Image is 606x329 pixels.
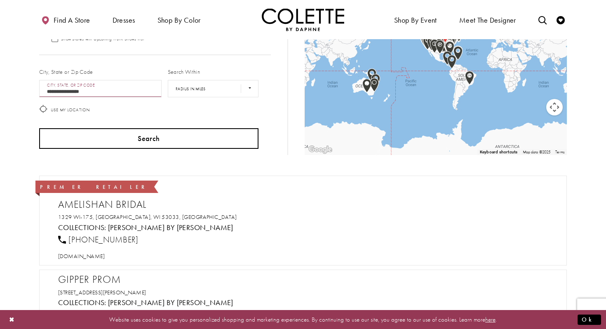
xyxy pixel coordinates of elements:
a: Opens in new tab [58,289,146,296]
span: Map data ©2025 [523,149,551,155]
span: [DOMAIN_NAME] [58,252,105,260]
h2: Amelishan Bridal [58,198,556,211]
a: [PHONE_NUMBER] [58,234,139,245]
p: Website uses cookies to give you personalized shopping and marketing experiences. By continuing t... [59,314,547,325]
span: [PHONE_NUMBER] [68,234,138,245]
button: Map camera controls [546,99,563,115]
a: Open this area in Google Maps (opens a new window) [307,144,334,155]
a: Find a store [39,8,92,31]
span: Shop By Event [394,16,437,24]
img: Colette by Daphne [262,8,344,31]
span: Find a store [54,16,90,24]
select: Radius In Miles [168,80,258,97]
span: Shop By Event [392,8,439,31]
h2: Gipper Prom [58,273,556,286]
button: Submit Dialog [578,314,601,324]
a: Opens in new tab [58,213,237,221]
span: Collections: [58,298,106,307]
a: Check Wishlist [554,8,567,31]
a: Meet the designer [457,8,518,31]
span: Shop by color [157,16,201,24]
a: Visit Colette by Daphne page - Opens in new tab [108,223,233,232]
span: Dresses [110,8,137,31]
span: Shop by color [155,8,203,31]
a: Visit Colette by Daphne page - Opens in new tab [108,298,233,307]
span: Collections: [58,223,106,232]
a: here [485,315,496,323]
a: Terms (opens in new tab) [555,149,564,155]
a: Toggle search [536,8,549,31]
a: Opens in new tab [58,252,105,260]
label: City, State or Zip Code [39,68,93,76]
button: Close Dialog [5,312,19,327]
label: Search Within [168,68,200,76]
span: Dresses [113,16,135,24]
img: Google [307,144,334,155]
span: Meet the designer [459,16,516,24]
input: City, State, or ZIP Code [39,80,162,97]
button: Search [39,128,258,149]
span: Premier Retailer [40,183,148,190]
a: Visit Home Page [262,8,344,31]
button: Keyboard shortcuts [479,149,517,155]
